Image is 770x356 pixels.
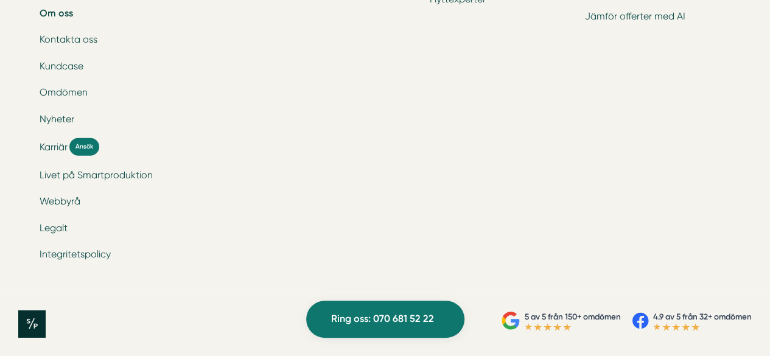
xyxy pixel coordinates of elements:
a: Nyheter [40,113,74,125]
a: Karriär Ansök [40,138,261,156]
span: Ansök [69,138,99,156]
p: 4.9 av 5 från 32+ omdömen [653,310,752,323]
a: Kontakta oss [40,33,97,45]
a: Integritetspolicy [40,248,111,260]
p: 5 av 5 från 150+ omdömen [525,310,621,323]
a: Jämför offerter med AI [585,10,685,22]
a: Livet på Smartproduktion [40,169,153,181]
a: Kundcase [40,60,83,72]
a: Omdömen [40,86,88,98]
a: Legalt [40,222,68,234]
a: Ring oss: 070 681 52 22 [306,301,464,338]
a: Om oss [40,7,73,19]
span: Karriär [40,140,68,154]
span: Ring oss: 070 681 52 22 [331,311,434,327]
a: Webbyrå [40,195,80,207]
